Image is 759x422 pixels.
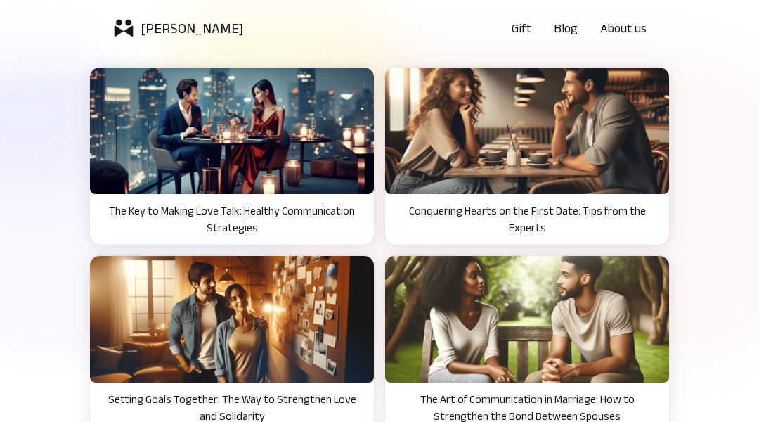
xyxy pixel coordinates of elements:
button: The Key to Making Love Talk: Healthy Communication Strategies [90,68,374,245]
a: logoicon[PERSON_NAME] [112,17,243,39]
img: As_k__Konus_turman_n_Anahtar__Sa.png [90,68,374,194]
a: About us [600,18,647,38]
a: Gift [512,18,531,38]
button: Conquering Hearts on the First Date: Tips from the Experts [385,68,669,245]
a: Blog [554,18,578,38]
p: Conquering Hearts on the First Date: Tips from the Experts [394,203,661,236]
img: logoicon [112,17,135,39]
img: Evlilikte_I_letis_im_Sanat__Es_l.png [385,256,669,383]
img: I_lk_Bulus_mada_Kalpleri_Fethetm.png [385,68,669,194]
img: Beraber_Hedef_Belirleme_As_k__ve.png [90,256,374,383]
p: The Key to Making Love Talk: Healthy Communication Strategies [98,203,365,236]
p: [PERSON_NAME] [141,18,243,38]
